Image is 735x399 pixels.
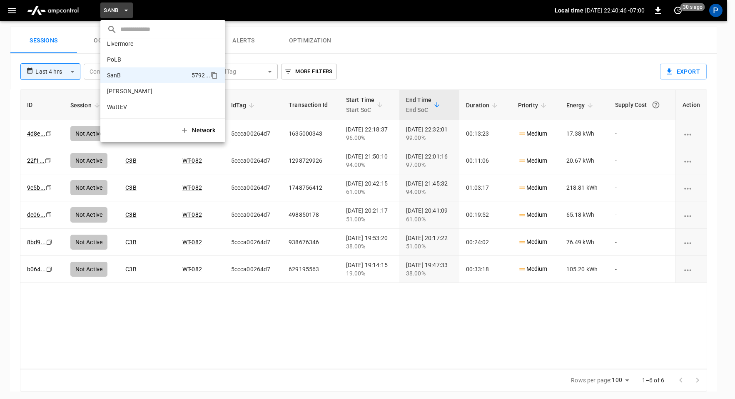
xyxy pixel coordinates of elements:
[210,70,219,80] div: copy
[107,103,127,111] p: WattEV
[107,40,133,48] p: Livermore
[107,55,122,64] p: PoLB
[107,87,152,95] p: [PERSON_NAME]
[107,71,121,79] p: SanB
[175,122,222,139] button: Network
